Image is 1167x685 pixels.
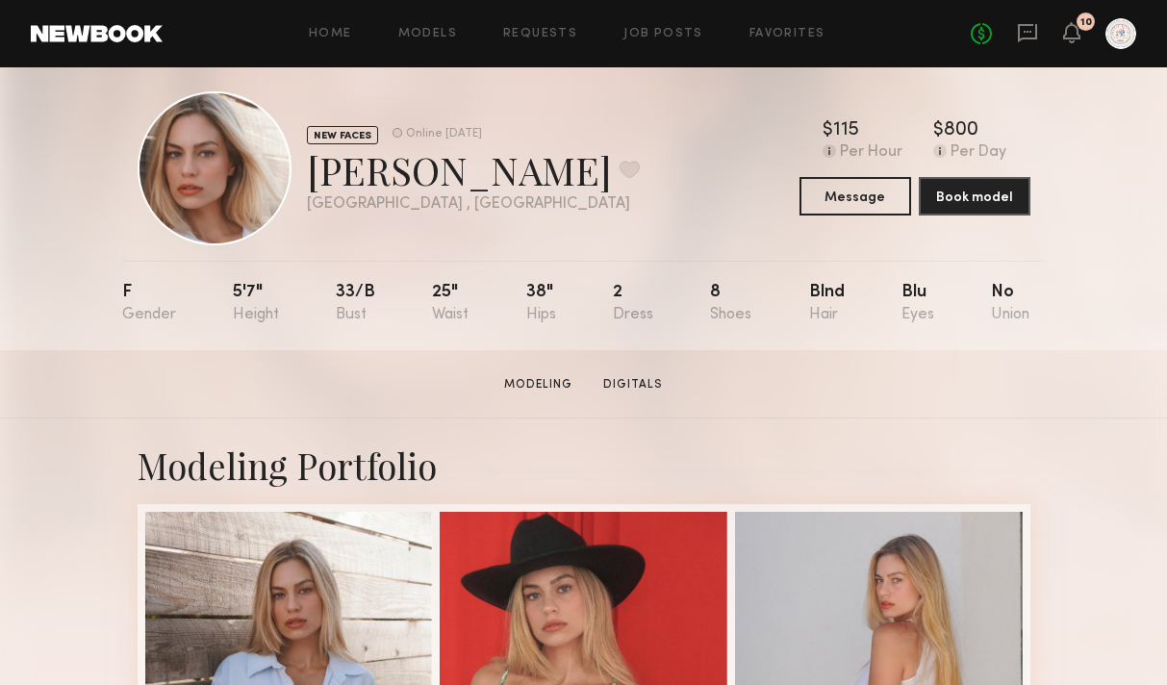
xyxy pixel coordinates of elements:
div: Per Hour [840,144,902,162]
div: 5'7" [233,284,279,323]
div: 38" [526,284,556,323]
a: Requests [503,28,577,40]
div: Blnd [809,284,845,323]
div: 10 [1080,17,1092,28]
a: Models [398,28,457,40]
div: 25" [432,284,469,323]
button: Message [799,177,911,216]
div: 800 [944,121,978,140]
div: [GEOGRAPHIC_DATA] , [GEOGRAPHIC_DATA] [307,196,640,213]
div: 2 [613,284,653,323]
a: Home [309,28,352,40]
a: Modeling [496,376,580,393]
div: [PERSON_NAME] [307,144,640,195]
a: Favorites [749,28,825,40]
div: $ [933,121,944,140]
div: 33/b [336,284,375,323]
div: 115 [833,121,859,140]
a: Job Posts [623,28,703,40]
div: F [122,284,176,323]
div: Online [DATE] [406,128,482,140]
div: Per Day [951,144,1006,162]
div: No [991,284,1029,323]
div: $ [823,121,833,140]
a: Digitals [596,376,671,393]
button: Book model [919,177,1030,216]
div: Modeling Portfolio [138,442,1030,489]
div: NEW FACES [307,126,378,144]
div: Blu [901,284,934,323]
div: 8 [710,284,751,323]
